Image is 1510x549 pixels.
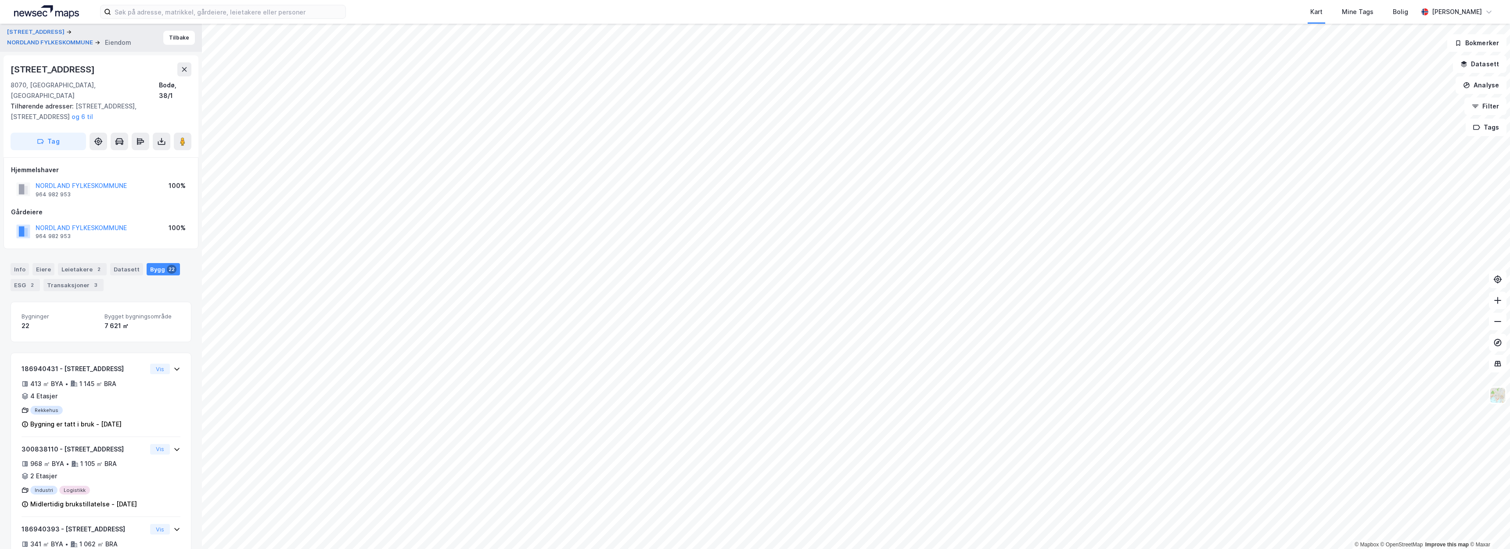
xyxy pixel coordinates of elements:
button: Vis [150,364,170,374]
button: Vis [150,444,170,455]
div: • [65,541,68,548]
div: 4 Etasjer [30,391,58,401]
div: [STREET_ADDRESS], [STREET_ADDRESS] [11,101,184,122]
div: 968 ㎡ BYA [30,459,64,469]
span: Bygget bygningsområde [104,313,180,320]
div: 8070, [GEOGRAPHIC_DATA], [GEOGRAPHIC_DATA] [11,80,159,101]
button: Tag [11,133,86,150]
div: 1 145 ㎡ BRA [79,379,116,389]
div: Bolig [1393,7,1408,17]
div: 3 [91,281,100,289]
div: 1 105 ㎡ BRA [80,459,117,469]
div: [STREET_ADDRESS] [11,62,97,76]
div: Kontrollprogram for chat [1466,507,1510,549]
div: Hjemmelshaver [11,165,191,175]
div: 186940431 - [STREET_ADDRESS] [22,364,147,374]
div: 7 621 ㎡ [104,321,180,331]
div: ESG [11,279,40,291]
div: Bygg [147,263,180,275]
div: 2 [28,281,36,289]
span: Bygninger [22,313,97,320]
button: Vis [150,524,170,535]
span: Tilhørende adresser: [11,102,75,110]
a: Improve this map [1425,542,1469,548]
div: 100% [169,223,186,233]
button: Analyse [1456,76,1506,94]
div: Info [11,263,29,275]
div: 22 [167,265,176,274]
div: 22 [22,321,97,331]
div: Leietakere [58,263,107,275]
button: Filter [1464,98,1506,115]
div: Bodø, 38/1 [159,80,191,101]
div: 186940393 - [STREET_ADDRESS] [22,524,147,535]
button: NORDLAND FYLKESKOMMUNE [7,38,95,47]
div: • [66,460,69,467]
a: OpenStreetMap [1381,542,1423,548]
div: Gårdeiere [11,207,191,217]
div: • [65,380,68,387]
div: [PERSON_NAME] [1432,7,1482,17]
div: Datasett [110,263,143,275]
div: 964 982 953 [36,233,71,240]
div: 2 [94,265,103,274]
button: Bokmerker [1447,34,1506,52]
div: Bygning er tatt i bruk - [DATE] [30,419,122,430]
div: Midlertidig brukstillatelse - [DATE] [30,499,137,509]
div: Eiere [32,263,54,275]
button: Datasett [1453,55,1506,73]
button: Tilbake [163,31,195,45]
button: [STREET_ADDRESS] [7,28,66,36]
div: Kart [1310,7,1323,17]
div: 964 982 953 [36,191,71,198]
div: 300838110 - [STREET_ADDRESS] [22,444,147,455]
div: Eiendom [105,37,131,48]
div: 413 ㎡ BYA [30,379,63,389]
a: Mapbox [1355,542,1379,548]
div: Mine Tags [1342,7,1373,17]
img: logo.a4113a55bc3d86da70a041830d287a7e.svg [14,5,79,18]
div: 100% [169,181,186,191]
input: Søk på adresse, matrikkel, gårdeiere, leietakere eller personer [111,5,345,18]
div: Transaksjoner [43,279,104,291]
button: Tags [1466,119,1506,136]
iframe: Chat Widget [1466,507,1510,549]
div: 2 Etasjer [30,471,57,481]
img: Z [1489,387,1506,404]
